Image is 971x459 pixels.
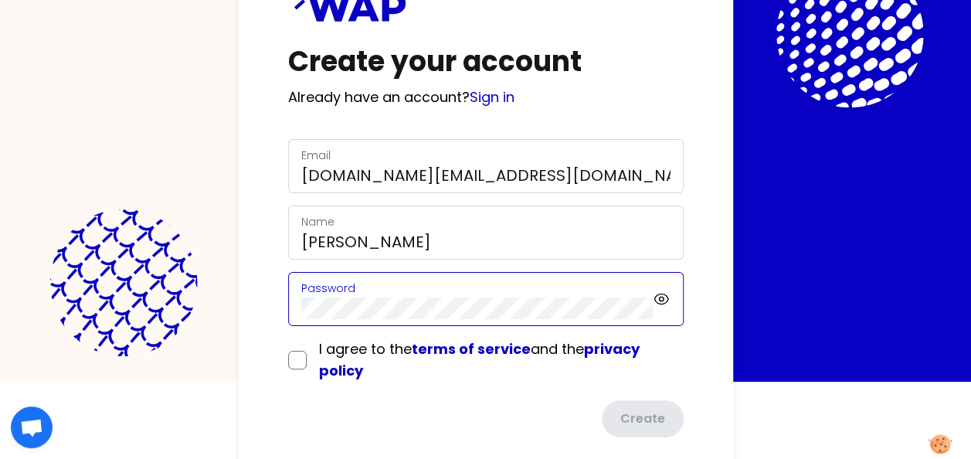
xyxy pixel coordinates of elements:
[319,339,640,380] span: I agree to the and the
[288,87,684,108] p: Already have an account?
[470,87,514,107] a: Sign in
[301,214,334,229] label: Name
[301,280,355,296] label: Password
[288,46,684,77] h1: Create your account
[412,339,531,359] a: terms of service
[602,400,684,437] button: Create
[301,148,331,163] label: Email
[319,339,640,380] a: privacy policy
[11,406,53,448] a: Open chat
